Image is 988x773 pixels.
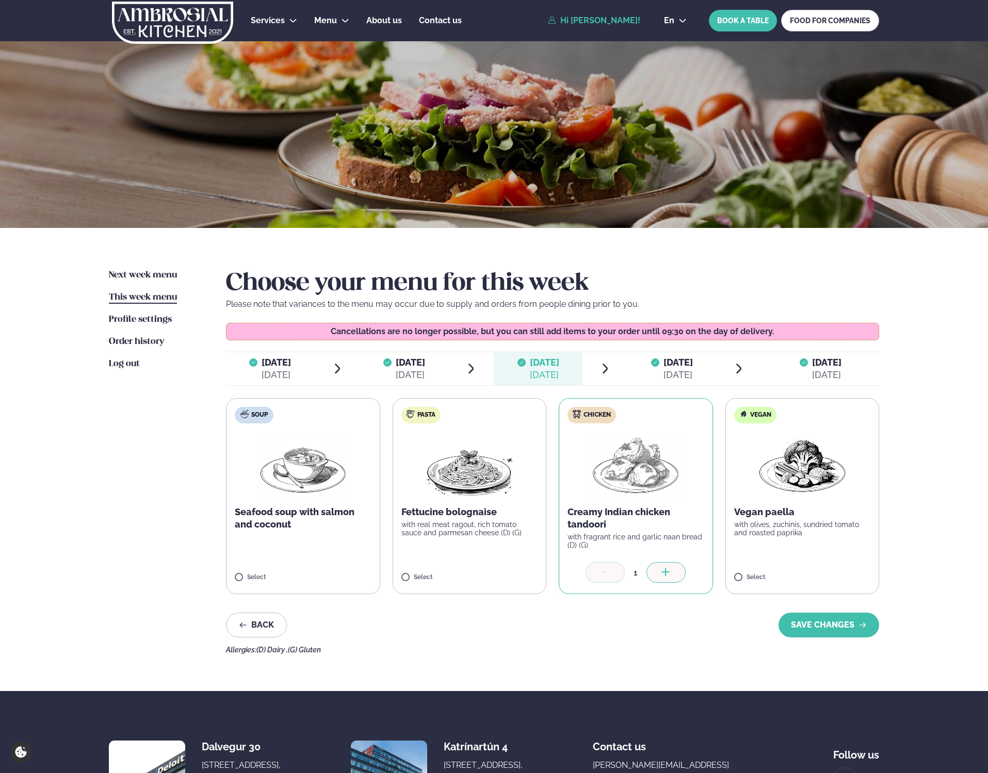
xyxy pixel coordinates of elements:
[417,411,435,419] span: Pasta
[833,741,879,761] div: Follow us
[568,533,704,549] p: with fragrant rice and garlic naan bread (D) (G)
[739,410,748,418] img: Vegan.svg
[288,646,321,654] span: (G) Gluten
[251,14,285,27] a: Services
[663,357,693,368] span: [DATE]
[226,646,879,654] div: Allergies:
[257,432,348,498] img: Soup.png
[750,411,771,419] span: Vegan
[314,14,337,27] a: Menu
[109,271,177,279] span: Next week menu
[734,506,871,518] p: Vegan paella
[593,732,646,753] span: Contact us
[424,432,515,498] img: Spagetti.png
[590,432,681,498] img: Chicken-thighs.png
[548,16,640,25] a: Hi [PERSON_NAME]!
[226,269,879,298] h2: Choose your menu for this week
[664,17,674,25] span: en
[444,741,526,753] div: Katrínartún 4
[656,17,695,25] button: en
[530,356,559,369] span: [DATE]
[251,411,268,419] span: Soup
[109,336,164,348] a: Order history
[109,359,140,368] span: Log out
[709,10,777,31] button: BOOK A TABLE
[262,357,291,368] span: [DATE]
[226,613,287,637] button: Back
[663,369,693,381] div: [DATE]
[401,520,538,537] p: with real meat ragout, rich tomato sauce and parmesan cheese (D) (G)
[109,269,177,282] a: Next week menu
[235,506,371,531] p: Seafood soup with salmon and coconut
[812,369,841,381] div: [DATE]
[401,506,538,518] p: Fettucine bolognaise
[262,369,291,381] div: [DATE]
[584,411,611,419] span: Chicken
[109,315,172,324] span: Profile settings
[407,410,415,418] img: pasta.svg
[366,15,402,25] span: About us
[226,298,879,310] p: Please note that variances to the menu may occur due to supply and orders from people dining prio...
[109,291,177,304] a: This week menu
[251,15,285,25] span: Services
[109,358,140,370] a: Log out
[314,15,337,25] span: Menu
[781,10,879,31] a: FOOD FOR COMPANIES
[419,15,462,25] span: Contact us
[109,293,177,302] span: This week menu
[419,14,462,27] a: Contact us
[396,357,425,368] span: [DATE]
[109,337,164,346] span: Order history
[573,410,581,418] img: chicken.svg
[237,327,869,336] p: Cancellations are no longer possible, but you can still add items to your order until 09:30 on th...
[256,646,288,654] span: (D) Dairy ,
[111,2,234,44] img: logo
[568,506,704,531] p: Creamy Indian chicken tandoori
[625,567,646,579] div: 1
[396,369,425,381] div: [DATE]
[109,314,172,326] a: Profile settings
[812,357,841,368] span: [DATE]
[757,432,848,498] img: Vegan.png
[734,520,871,537] p: with olives, zuchinis, sundried tomato and roasted paprika
[779,613,879,637] button: SAVE CHANGES
[10,742,31,763] a: Cookie settings
[366,14,402,27] a: About us
[240,410,249,418] img: soup.svg
[530,369,559,381] div: [DATE]
[202,741,284,753] div: Dalvegur 30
